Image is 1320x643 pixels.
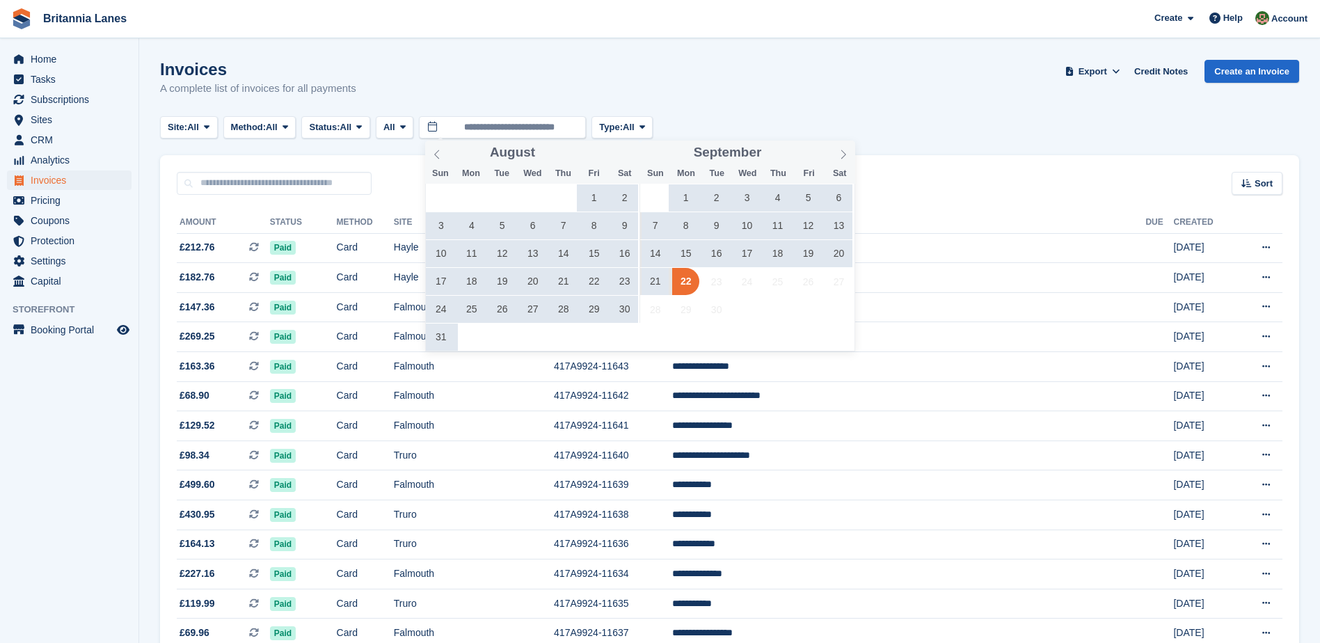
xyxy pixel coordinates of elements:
span: Sun [425,169,456,178]
span: August 2, 2025 [611,184,638,212]
span: Paid [270,330,296,344]
a: Credit Notes [1129,60,1193,83]
span: £119.99 [180,596,215,611]
span: Create [1154,11,1182,25]
span: £430.95 [180,507,215,522]
a: menu [7,271,132,291]
a: menu [7,49,132,69]
span: £164.13 [180,537,215,551]
button: Type: All [591,116,653,139]
span: September 5, 2025 [795,184,822,212]
span: Paid [270,478,296,492]
span: August 8, 2025 [580,212,607,239]
button: Site: All [160,116,218,139]
span: Paid [270,508,296,522]
span: Paid [270,597,296,611]
td: [DATE] [1173,500,1236,530]
img: Sam Wooldridge [1255,11,1269,25]
span: August 29, 2025 [580,296,607,323]
td: [DATE] [1173,233,1236,263]
p: A complete list of invoices for all payments [160,81,356,97]
th: Due [1145,212,1173,234]
span: August 30, 2025 [611,296,638,323]
span: September 30, 2025 [703,296,730,323]
td: [DATE] [1173,559,1236,589]
span: August 19, 2025 [488,268,516,295]
h1: Invoices [160,60,356,79]
span: Tue [701,169,732,178]
span: Sat [825,169,855,178]
span: Status: [309,120,340,134]
a: Britannia Lanes [38,7,132,30]
td: Card [337,530,394,559]
span: September 8, 2025 [672,212,699,239]
span: Analytics [31,150,114,170]
span: Home [31,49,114,69]
th: Created [1173,212,1236,234]
a: menu [7,90,132,109]
span: Pricing [31,191,114,210]
span: September 29, 2025 [672,296,699,323]
span: August 5, 2025 [488,212,516,239]
span: August 23, 2025 [611,268,638,295]
span: September 23, 2025 [703,268,730,295]
span: September 13, 2025 [825,212,852,239]
th: Site [394,212,554,234]
td: Card [337,589,394,619]
span: September 1, 2025 [672,184,699,212]
span: August 16, 2025 [611,240,638,267]
span: September 16, 2025 [703,240,730,267]
span: August 21, 2025 [550,268,577,295]
a: Create an Invoice [1204,60,1299,83]
span: Mon [671,169,701,178]
span: £147.36 [180,300,215,315]
td: Falmouth [394,322,554,352]
td: [DATE] [1173,440,1236,470]
td: Card [337,440,394,470]
td: [DATE] [1173,589,1236,619]
span: August 24, 2025 [427,296,454,323]
th: Status [270,212,337,234]
span: September 11, 2025 [764,212,791,239]
td: 417A9924-11635 [554,589,672,619]
span: September 19, 2025 [795,240,822,267]
span: Paid [270,241,296,255]
button: Export [1062,60,1123,83]
td: Card [337,263,394,293]
td: Truro [394,589,554,619]
th: Method [337,212,394,234]
span: September [694,146,762,159]
span: August 20, 2025 [519,268,546,295]
td: Falmouth [394,352,554,382]
td: [DATE] [1173,470,1236,500]
span: Paid [270,301,296,315]
button: Status: All [301,116,369,139]
td: Falmouth [394,381,554,411]
span: September 26, 2025 [795,268,822,295]
a: menu [7,110,132,129]
td: Card [337,500,394,530]
span: Site: [168,120,187,134]
td: [DATE] [1173,322,1236,352]
span: August 14, 2025 [550,240,577,267]
a: menu [7,251,132,271]
td: Truro [394,530,554,559]
input: Year [761,145,805,160]
td: Truro [394,440,554,470]
span: August 13, 2025 [519,240,546,267]
span: September 25, 2025 [764,268,791,295]
span: Account [1271,12,1307,26]
span: August 4, 2025 [458,212,485,239]
td: 417A9924-11643 [554,352,672,382]
span: Coupons [31,211,114,230]
span: August 25, 2025 [458,296,485,323]
span: Sites [31,110,114,129]
span: Fri [579,169,610,178]
td: Card [337,470,394,500]
span: August 3, 2025 [427,212,454,239]
th: Amount [177,212,270,234]
span: September 20, 2025 [825,240,852,267]
td: Card [337,233,394,263]
span: Booking Portal [31,320,114,340]
span: August 26, 2025 [488,296,516,323]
